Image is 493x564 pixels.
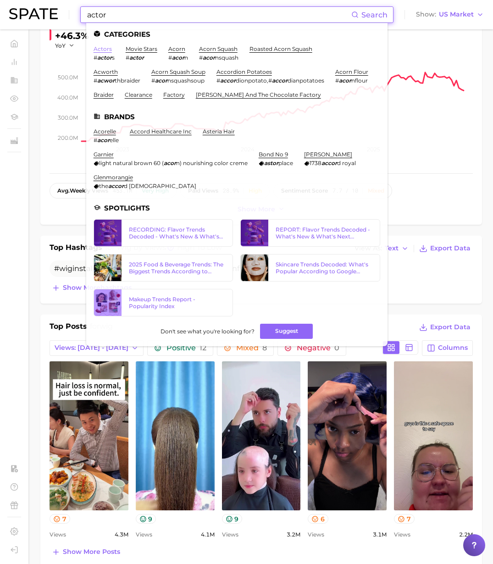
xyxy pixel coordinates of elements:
span: Negative [297,344,339,352]
a: garnier [94,151,114,158]
span: d royal [337,160,356,166]
input: Search here for a brand, industry, or ingredient [86,7,351,22]
span: Views [222,529,238,540]
div: , [216,77,324,84]
span: 4.1m [201,529,215,540]
em: astor [264,160,278,166]
button: YoY [55,42,75,50]
a: [PERSON_NAME] [304,151,352,158]
span: Positive [166,344,206,352]
span: 3.2m [287,529,300,540]
a: acorn flour [335,68,368,75]
em: accor [272,77,288,84]
span: # [94,54,97,61]
span: # [151,77,155,84]
span: thbraider [115,77,140,84]
span: Export Data [430,244,471,252]
div: Skincare Trends Decoded: What's Popular According to Google Search & TikTok [276,261,372,275]
a: 2025 Food & Beverage Trends: The Biggest Trends According to TikTok & Google Search [94,254,233,282]
span: dianpotatoes [288,77,324,84]
h1: Top Hashtags [50,242,102,255]
span: place [278,160,293,166]
a: acworth [94,68,118,75]
span: 4.3m [115,529,128,540]
li: Spotlights [94,204,380,212]
a: accord healthcare inc [130,128,192,135]
button: Export Data [417,242,473,255]
a: asteria hair [203,128,235,135]
button: Views: [DATE] - [DATE] [50,340,144,356]
li: Categories [94,30,380,38]
li: Brands [94,113,380,121]
img: SPATE [9,8,58,19]
button: ShowUS Market [414,9,486,21]
span: Views: [DATE] - [DATE] [55,344,128,352]
span: wig [59,264,72,273]
span: Show [416,12,436,17]
em: accor [220,77,236,84]
span: 12 [199,343,206,352]
em: actor [129,54,144,61]
button: avg.weekly views453.1mVery high [50,183,177,199]
span: 8 [262,343,267,352]
a: glenmorangie [94,174,133,181]
span: # [94,137,97,144]
span: # [94,77,97,84]
span: Export Data [430,323,471,331]
span: # [268,77,272,84]
div: +46.3% [55,28,89,43]
span: # [216,77,220,84]
span: YoY [55,42,66,50]
em: accor [108,182,124,189]
span: Views [50,529,66,540]
span: 1738 [310,160,321,166]
h1: Top Posts [50,321,87,335]
span: 0 [334,343,339,352]
button: Show morehashtags [50,282,134,294]
button: Suggest [260,324,313,339]
a: acorn [168,45,185,52]
span: the [99,182,108,189]
a: Log out. Currently logged in with e-mail yumi.toki@spate.nyc. [7,543,21,557]
span: Views [394,529,410,540]
span: weekly views [57,188,108,194]
span: 2.2m [459,529,473,540]
a: acorn squash [199,45,238,52]
em: acwor [97,77,115,84]
div: 2025 Food & Beverage Trends: The Biggest Trends According to TikTok & Google Search [129,261,226,275]
span: Don't see what you're looking for? [161,328,255,335]
span: Show more hashtags [63,284,132,292]
span: Mixed [236,344,267,352]
span: nsquashsoup [167,77,205,84]
em: acor [203,54,215,61]
a: factory [163,91,185,98]
span: Search [361,11,388,19]
button: 9 [222,514,243,524]
a: Makeup Trends Report - Popularity Index [94,289,233,316]
em: acor [172,54,184,61]
em: accor [321,160,337,166]
a: Skincare Trends Decoded: What's Popular According to Google Search & TikTok [240,254,380,282]
span: # [168,54,172,61]
span: Views [308,529,324,540]
span: n [184,54,188,61]
button: Show more posts [50,546,122,558]
span: n) nourishing color creme [176,160,248,166]
span: nflour [351,77,368,84]
a: bond no 9 [259,151,288,158]
em: acor [97,137,110,144]
a: movie stars [126,45,157,52]
span: Show more posts [63,548,120,556]
tspan: 500.0m [58,74,78,81]
a: REPORT: Flavor Trends Decoded - What's New & What's Next According to TikTok & Google [240,219,380,247]
em: acor [155,77,167,84]
span: 3.1m [373,529,387,540]
button: 6 [308,514,328,524]
button: Export Data [417,321,473,334]
span: # install [54,264,94,273]
button: 9 [136,514,156,524]
span: elle [110,137,119,144]
em: acor [164,160,176,166]
a: actors [94,45,112,52]
button: 7 [50,514,70,524]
